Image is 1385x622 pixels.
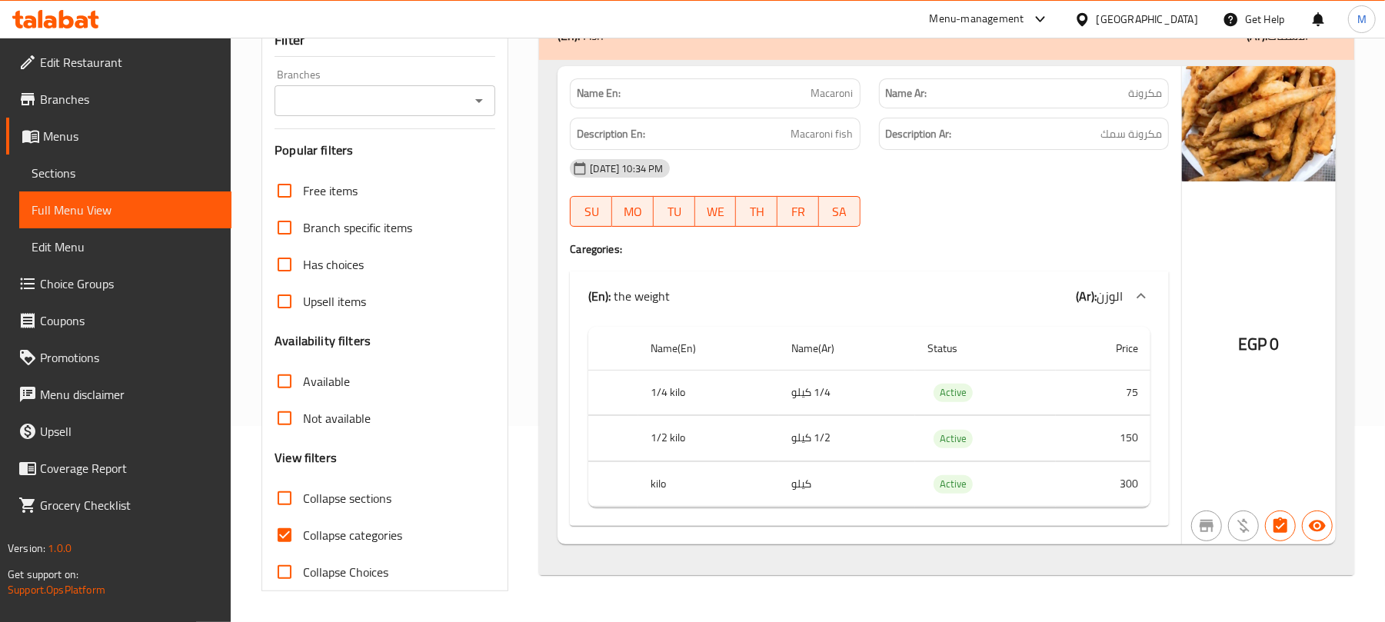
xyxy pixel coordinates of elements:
a: Support.OpsPlatform [8,580,105,600]
td: 1/2 كيلو [779,416,915,461]
span: SA [825,201,854,223]
span: Branch specific items [303,218,412,237]
div: [GEOGRAPHIC_DATA] [1097,11,1198,28]
button: TH [736,196,777,227]
th: kilo [638,461,779,507]
div: Active [934,475,973,494]
p: Fish [558,26,604,45]
td: 1/4 كيلو [779,370,915,415]
p: الأسماك [1247,26,1308,45]
span: Macaroni fish [791,125,854,144]
span: TU [660,201,689,223]
div: Filter [275,24,495,57]
span: Menu disclaimer [40,385,219,404]
a: Branches [6,81,231,118]
span: Promotions [40,348,219,367]
span: Branches [40,90,219,108]
span: Available [303,372,350,391]
span: Collapse Choices [303,563,388,581]
button: Purchased item [1228,511,1259,541]
strong: Name En: [577,85,621,101]
span: [DATE] 10:34 PM [584,161,669,176]
th: Status [915,327,1056,371]
a: Choice Groups [6,265,231,302]
span: Grocery Checklist [40,496,219,514]
span: 0 [1270,329,1280,359]
span: Not available [303,409,371,427]
a: Sections [19,155,231,191]
span: Full Menu View [32,201,219,219]
span: مكرونة سمك [1100,125,1162,144]
span: Collapse categories [303,526,402,544]
a: Edit Menu [19,228,231,265]
span: Has choices [303,255,364,274]
strong: Description Ar: [886,125,952,144]
p: the weight [588,287,670,305]
div: (En): Fish(Ar):الأسماك [570,321,1169,527]
table: choices table [588,327,1150,508]
span: M [1357,11,1367,28]
strong: Description En: [577,125,645,144]
a: Upsell [6,413,231,450]
th: 1/4 kilo [638,370,779,415]
span: TH [742,201,771,223]
a: Menus [6,118,231,155]
a: Menu disclaimer [6,376,231,413]
a: Full Menu View [19,191,231,228]
span: Active [934,430,973,447]
span: Edit Restaurant [40,53,219,72]
div: (En): the weight(Ar):الوزن [570,271,1169,321]
span: Version: [8,538,45,558]
a: Coupons [6,302,231,339]
div: Active [934,384,973,402]
a: Grocery Checklist [6,487,231,524]
h3: View filters [275,449,337,467]
button: MO [612,196,654,227]
span: 1.0.0 [48,538,72,558]
span: SU [577,201,606,223]
a: Promotions [6,339,231,376]
span: Menus [43,127,219,145]
span: Upsell [40,422,219,441]
td: 300 [1056,461,1150,507]
button: SU [570,196,612,227]
button: Open [468,90,490,111]
button: Has choices [1265,511,1296,541]
div: Active [934,430,973,448]
span: Coverage Report [40,459,219,477]
strong: Name Ar: [886,85,927,101]
span: Edit Menu [32,238,219,256]
td: كيلو [779,461,915,507]
span: Coupons [40,311,219,330]
span: Upsell items [303,292,366,311]
div: (En): Fish(Ar):الأسماك [539,60,1354,575]
span: Active [934,384,973,401]
span: Collapse sections [303,489,391,507]
span: EGP [1238,329,1267,359]
th: 1/2 kilo [638,416,779,461]
td: 150 [1056,416,1150,461]
div: Menu-management [930,10,1024,28]
span: Free items [303,181,358,200]
button: Not branch specific item [1191,511,1222,541]
th: Name(En) [638,327,779,371]
h4: Caregories: [570,241,1169,257]
span: MO [618,201,648,223]
span: FR [784,201,813,223]
b: (En): [588,284,611,308]
span: WE [701,201,731,223]
button: TU [654,196,695,227]
b: (Ar): [1076,284,1097,308]
span: Active [934,475,973,493]
th: Price [1056,327,1150,371]
a: Edit Restaurant [6,44,231,81]
td: 75 [1056,370,1150,415]
h3: Availability filters [275,332,371,350]
span: Macaroni [811,85,854,101]
button: SA [819,196,861,227]
span: Sections [32,164,219,182]
h3: Popular filters [275,141,495,159]
button: FR [777,196,819,227]
button: Available [1302,511,1333,541]
span: Get support on: [8,564,78,584]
